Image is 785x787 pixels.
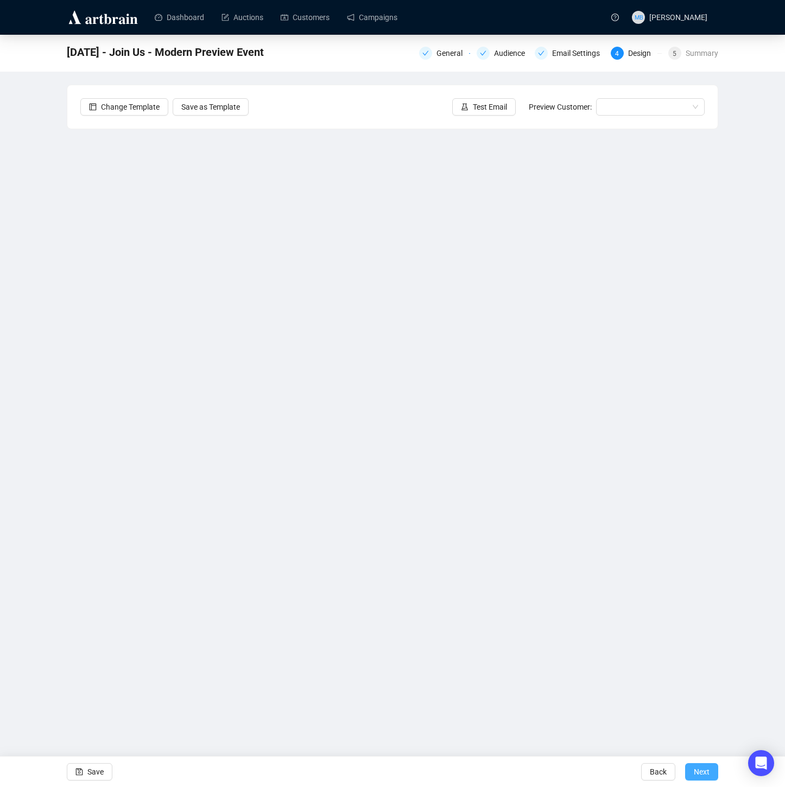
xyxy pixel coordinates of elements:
[694,757,710,787] span: Next
[173,98,249,116] button: Save as Template
[552,47,606,60] div: Email Settings
[529,103,592,111] span: Preview Customer:
[452,98,516,116] button: Test Email
[748,750,774,776] div: Open Intercom Messenger
[480,50,486,56] span: check
[628,47,657,60] div: Design
[494,47,531,60] div: Audience
[87,757,104,787] span: Save
[436,47,469,60] div: General
[641,763,675,780] button: Back
[673,50,676,58] span: 5
[281,3,330,31] a: Customers
[634,12,643,22] span: MB
[67,9,140,26] img: logo
[347,3,397,31] a: Campaigns
[67,763,112,780] button: Save
[221,3,263,31] a: Auctions
[611,47,662,60] div: 4Design
[181,101,240,113] span: Save as Template
[75,768,83,776] span: save
[685,763,718,780] button: Next
[461,103,469,111] span: experiment
[686,47,718,60] div: Summary
[422,50,429,56] span: check
[668,47,718,60] div: 5Summary
[419,47,470,60] div: General
[649,13,707,22] span: [PERSON_NAME]
[101,101,160,113] span: Change Template
[155,3,204,31] a: Dashboard
[477,47,528,60] div: Audience
[473,101,507,113] span: Test Email
[650,757,667,787] span: Back
[611,14,619,21] span: question-circle
[89,103,97,111] span: layout
[615,50,619,58] span: 4
[535,47,604,60] div: Email Settings
[538,50,545,56] span: check
[80,98,168,116] button: Change Template
[67,43,264,61] span: 10/8/25 - Join Us - Modern Preview Event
